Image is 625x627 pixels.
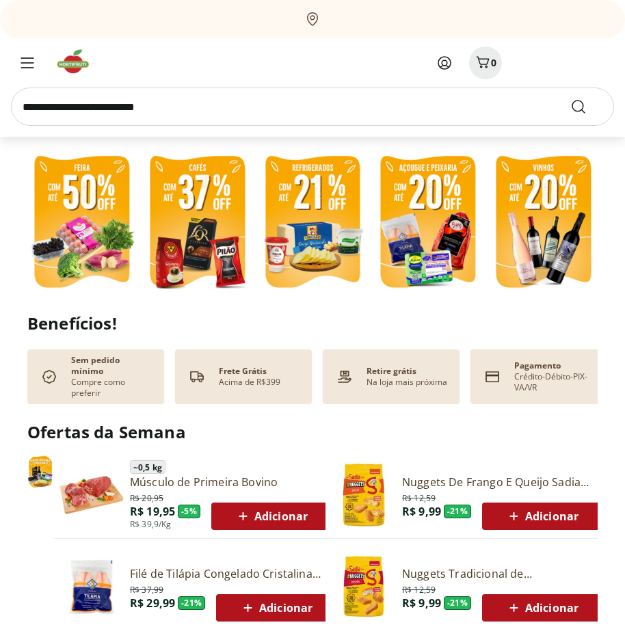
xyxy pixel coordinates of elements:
span: R$ 9,99 [402,504,441,519]
span: R$ 20,95 [130,490,163,504]
img: feira [27,150,136,295]
p: Crédito-Débito-PIX-VA/VR [514,371,596,393]
input: search [11,88,614,126]
span: R$ 39,9/Kg [130,519,172,530]
button: Submit Search [570,98,603,115]
h2: Benefícios! [27,314,598,333]
span: Adicionar [235,508,308,524]
button: Adicionar [216,594,336,622]
img: card [481,366,503,388]
p: Na loja mais próxima [367,377,447,388]
a: Músculo de Primeira Bovino [130,475,331,490]
button: Adicionar [211,503,331,530]
span: R$ 12,59 [402,582,436,596]
span: Adicionar [505,600,579,616]
img: payment [334,366,356,388]
a: Filé de Tilápia Congelado Cristalina 400g [130,566,336,581]
img: Filé de Tilápia Congelado Cristalina 400g [59,554,124,619]
span: R$ 19,95 [130,504,175,519]
img: Nuggets de Frango e Queijo Sadia 300g [331,462,397,528]
button: Adicionar [482,594,602,622]
span: ~ 0,5 kg [130,460,165,474]
span: R$ 37,99 [130,582,163,596]
img: resfriados [373,150,482,295]
span: R$ 29,99 [130,596,175,611]
img: Hortifruti [55,48,101,75]
a: Nuggets De Frango E Queijo Sadia 300G [402,475,602,490]
span: Adicionar [239,600,312,616]
button: Adicionar [482,503,602,530]
img: Músculo de Primeira Bovino [59,462,124,528]
img: refrigerados [258,150,367,295]
p: Acima de R$399 [219,377,280,388]
span: 0 [491,56,496,69]
p: Retire grátis [367,366,416,377]
img: truck [186,366,208,388]
span: - 21 % [178,596,205,610]
img: café [143,150,252,295]
span: - 5 % [178,505,200,518]
p: Sem pedido mínimo [71,355,153,377]
span: - 21 % [444,505,471,518]
img: vinhos [489,150,598,295]
button: Carrinho [469,46,502,79]
img: check [38,366,60,388]
p: Compre como preferir [71,377,153,399]
span: R$ 12,59 [402,490,436,504]
button: Menu [11,46,44,79]
span: Adicionar [505,508,579,524]
img: Ver todos [27,455,53,490]
span: - 21 % [444,596,471,610]
img: Nuggets Tradicional de Frango Sadia - 300g [331,554,397,619]
h2: Ofertas da Semana [27,421,598,444]
p: Frete Grátis [219,366,267,377]
span: R$ 9,99 [402,596,441,611]
a: Nuggets Tradicional de [PERSON_NAME] - 300g [402,566,602,581]
p: Pagamento [514,360,561,371]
